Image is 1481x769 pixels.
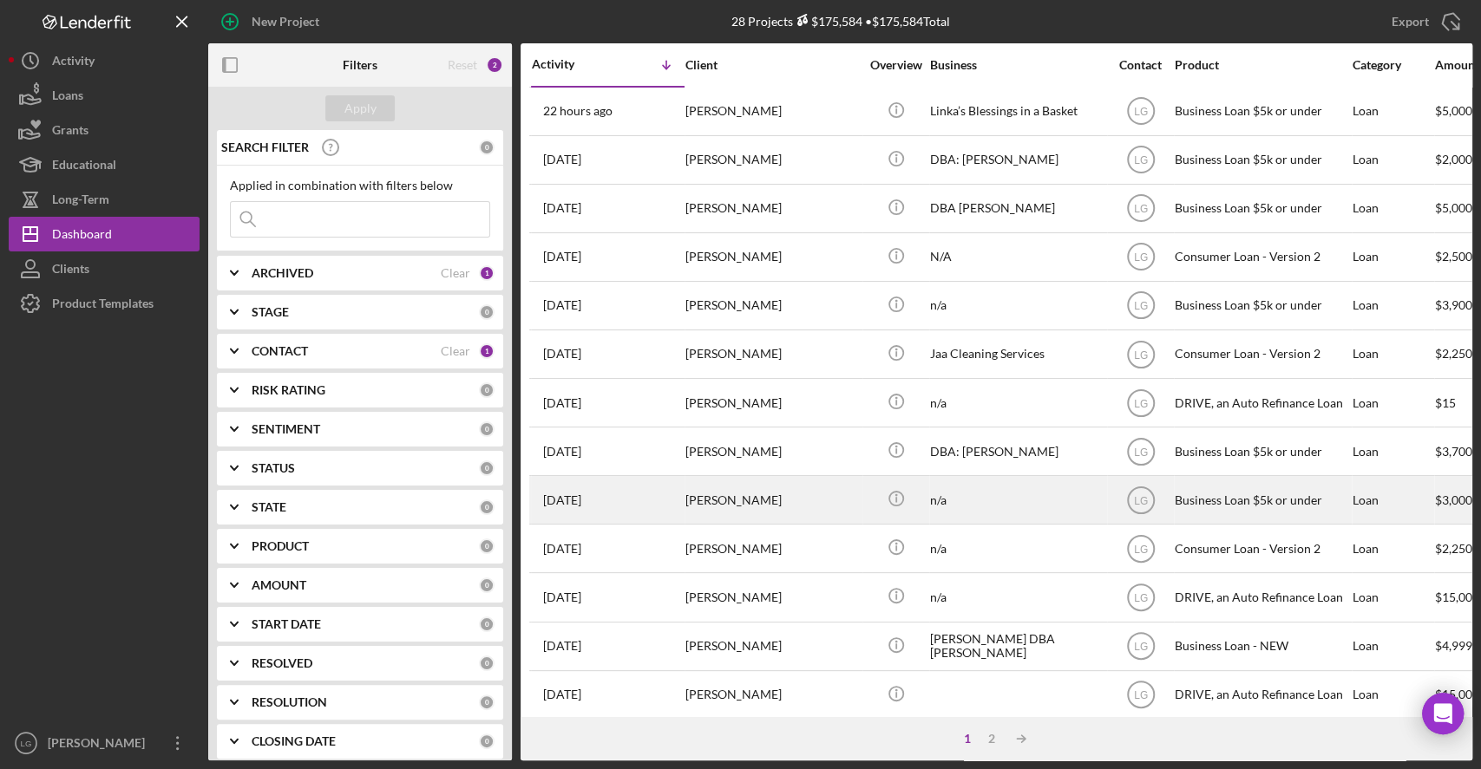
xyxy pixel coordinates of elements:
div: Grants [52,113,88,152]
button: Long-Term [9,182,200,217]
div: DBA [PERSON_NAME] [930,186,1104,231]
b: SENTIMENT [252,422,320,436]
a: Educational [9,147,200,182]
div: Loan [1353,477,1433,523]
div: Contact [1108,58,1173,72]
b: START DATE [252,617,321,631]
div: 28 Projects • $175,584 Total [731,14,950,29]
div: 0 [479,499,495,515]
div: n/a [930,574,1104,620]
div: Educational [52,147,116,186]
div: $175,584 [793,14,862,29]
div: DBA: [PERSON_NAME] [930,137,1104,183]
div: Category [1353,58,1433,72]
div: [PERSON_NAME] [685,331,859,377]
text: LG [1133,641,1147,653]
div: 0 [479,538,495,554]
div: 0 [479,460,495,476]
div: n/a [930,380,1104,426]
div: [PERSON_NAME] [685,186,859,231]
text: LG [1133,106,1147,118]
b: ARCHIVED [252,266,313,280]
a: Dashboard [9,217,200,251]
b: SEARCH FILTER [221,140,309,154]
button: LG[PERSON_NAME] [9,726,200,760]
text: LG [21,739,32,748]
div: 0 [479,304,495,320]
div: [PERSON_NAME] [685,525,859,571]
div: [PERSON_NAME] [685,283,859,329]
div: Open Intercom Messenger [1422,693,1464,734]
time: 2025-09-17 17:50 [543,639,581,653]
div: DRIVE, an Auto Refinance Loan [1175,380,1348,426]
div: n/a [930,283,1104,329]
span: $2,500 [1435,249,1472,264]
b: AMOUNT [252,578,306,592]
time: 2025-09-17 19:05 [543,590,581,604]
div: Loan [1353,380,1433,426]
text: LG [1133,689,1147,701]
span: $15,000 [1435,590,1479,604]
div: Product Templates [52,286,154,325]
time: 2025-09-22 16:05 [543,153,581,166]
button: New Project [208,4,337,39]
text: LG [1133,154,1147,166]
span: $5,000 [1435,103,1472,118]
div: Apply [344,95,377,121]
div: Loan [1353,137,1433,183]
div: Linka’s Blessings in a Basket [930,88,1104,134]
b: CONTACT [252,344,308,358]
div: Business Loan $5k or under [1175,477,1348,523]
button: Activity [9,43,200,78]
text: LG [1133,349,1147,361]
span: $3,900 [1435,297,1472,312]
time: 2025-09-19 16:23 [543,347,581,361]
button: Export [1374,4,1472,39]
div: 0 [479,382,495,398]
div: New Project [252,4,319,39]
div: Loan [1353,428,1433,474]
time: 2025-09-17 15:43 [543,688,581,701]
div: Export [1392,4,1429,39]
div: Business Loan $5k or under [1175,428,1348,474]
div: Clear [441,266,470,280]
div: 1 [479,343,495,359]
time: 2025-09-22 15:49 [543,201,581,215]
b: STAGE [252,305,289,319]
div: Business Loan $5k or under [1175,186,1348,231]
div: Overview [863,58,928,72]
a: Product Templates [9,286,200,321]
b: STATUS [252,461,295,475]
div: [PERSON_NAME] DBA [PERSON_NAME] [930,623,1104,669]
div: N/A [930,234,1104,280]
div: [PERSON_NAME] [43,726,156,765]
text: LG [1133,251,1147,264]
div: 0 [479,733,495,749]
div: Loan [1353,186,1433,231]
div: Consumer Loan - Version 2 [1175,234,1348,280]
b: Filters [343,58,377,72]
div: Dashboard [52,217,112,256]
div: Consumer Loan - Version 2 [1175,331,1348,377]
button: Apply [325,95,395,121]
span: $5,000 [1435,200,1472,215]
button: Clients [9,251,200,286]
div: 0 [479,694,495,710]
span: $15,000 [1435,687,1479,701]
div: Consumer Loan - Version 2 [1175,525,1348,571]
span: $3,700 [1435,444,1472,459]
button: Loans [9,78,200,113]
div: 0 [479,577,495,593]
div: Business Loan $5k or under [1175,137,1348,183]
div: n/a [930,525,1104,571]
b: RISK RATING [252,383,325,397]
div: [PERSON_NAME] [685,88,859,134]
div: DRIVE, an Auto Refinance Loan [1175,574,1348,620]
text: LG [1133,543,1147,555]
div: n/a [930,477,1104,523]
div: Clients [52,251,89,290]
div: Business Loan $5k or under [1175,283,1348,329]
